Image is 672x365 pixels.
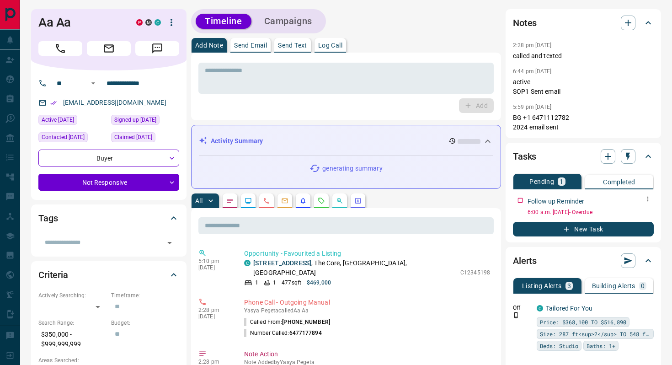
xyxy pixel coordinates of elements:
[38,115,107,128] div: Sat Aug 16 2025
[253,258,456,278] p: , The Core, [GEOGRAPHIC_DATA], [GEOGRAPHIC_DATA]
[513,250,654,272] div: Alerts
[38,207,179,229] div: Tags
[111,132,179,145] div: Tue Jul 25 2023
[513,42,552,48] p: 2:28 pm [DATE]
[198,359,230,365] p: 2:28 pm
[198,313,230,320] p: [DATE]
[42,133,85,142] span: Contacted [DATE]
[196,14,251,29] button: Timeline
[199,133,493,150] div: Activity Summary
[226,197,234,204] svg: Notes
[136,19,143,26] div: property.ca
[460,268,490,277] p: C12345198
[135,41,179,56] span: Message
[87,41,131,56] span: Email
[546,305,592,312] a: Tailored For You
[513,149,536,164] h2: Tasks
[529,178,554,185] p: Pending
[263,197,270,204] svg: Calls
[513,145,654,167] div: Tasks
[42,115,74,124] span: Active [DATE]
[255,279,258,287] p: 1
[244,349,490,359] p: Note Action
[38,150,179,166] div: Buyer
[155,19,161,26] div: condos.ca
[198,258,230,264] p: 5:10 pm
[38,41,82,56] span: Call
[282,279,301,287] p: 477 sqft
[114,133,152,142] span: Claimed [DATE]
[38,291,107,300] p: Actively Searching:
[299,197,307,204] svg: Listing Alerts
[560,178,563,185] p: 1
[322,164,382,173] p: generating summary
[528,197,584,206] p: Follow up Reminder
[603,179,635,185] p: Completed
[513,253,537,268] h2: Alerts
[540,341,578,350] span: Beds: Studio
[513,68,552,75] p: 6:44 pm [DATE]
[587,341,615,350] span: Baths: 1+
[253,259,311,267] a: [STREET_ADDRESS]
[38,327,107,352] p: $350,000 - $999,999,999
[244,298,490,307] p: Phone Call - Outgoing Manual
[307,279,331,287] p: $469,000
[513,113,654,132] p: BG +1 6471112782 2024 email sent
[567,283,571,289] p: 3
[289,330,322,336] span: 6477177894
[38,211,58,225] h2: Tags
[513,222,654,236] button: New Task
[513,51,654,61] p: called and texted
[244,318,330,326] p: Called From:
[245,197,252,204] svg: Lead Browsing Activity
[281,197,288,204] svg: Emails
[513,304,531,312] p: Off
[38,356,179,365] p: Areas Searched:
[50,100,57,106] svg: Email Verified
[528,208,654,216] p: 6:00 a.m. [DATE] - Overdue
[513,77,654,97] p: active SOP1 Sent email
[513,312,519,318] svg: Push Notification Only
[513,16,537,30] h2: Notes
[354,197,362,204] svg: Agent Actions
[111,115,179,128] div: Sat Jan 09 2021
[111,319,179,327] p: Budget:
[38,15,123,30] h1: Aa Aa
[537,305,543,311] div: condos.ca
[198,264,230,271] p: [DATE]
[145,19,152,26] div: mrloft.ca
[318,42,342,48] p: Log Call
[211,136,263,146] p: Activity Summary
[641,283,645,289] p: 0
[522,283,562,289] p: Listing Alerts
[244,329,322,337] p: Number Called:
[38,174,179,191] div: Not Responsive
[273,279,276,287] p: 1
[198,307,230,313] p: 2:28 pm
[540,329,651,338] span: Size: 287 ft<sup>2</sup> TO 548 ft<sup>2</sup>
[111,291,179,300] p: Timeframe:
[318,197,325,204] svg: Requests
[38,132,107,145] div: Tue Aug 12 2025
[195,42,223,48] p: Add Note
[513,104,552,110] p: 5:59 pm [DATE]
[38,264,179,286] div: Criteria
[244,260,251,266] div: condos.ca
[38,268,68,282] h2: Criteria
[88,78,99,89] button: Open
[592,283,635,289] p: Building Alerts
[278,42,307,48] p: Send Text
[513,12,654,34] div: Notes
[244,249,490,258] p: Opportunity - Favourited a Listing
[234,42,267,48] p: Send Email
[244,307,490,314] p: Yasya Pegeta called Aa Aa
[282,319,330,325] span: [PHONE_NUMBER]
[63,99,166,106] a: [EMAIL_ADDRESS][DOMAIN_NAME]
[336,197,343,204] svg: Opportunities
[255,14,321,29] button: Campaigns
[114,115,156,124] span: Signed up [DATE]
[38,319,107,327] p: Search Range:
[540,317,626,327] span: Price: $368,100 TO $516,890
[163,236,176,249] button: Open
[195,198,203,204] p: All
